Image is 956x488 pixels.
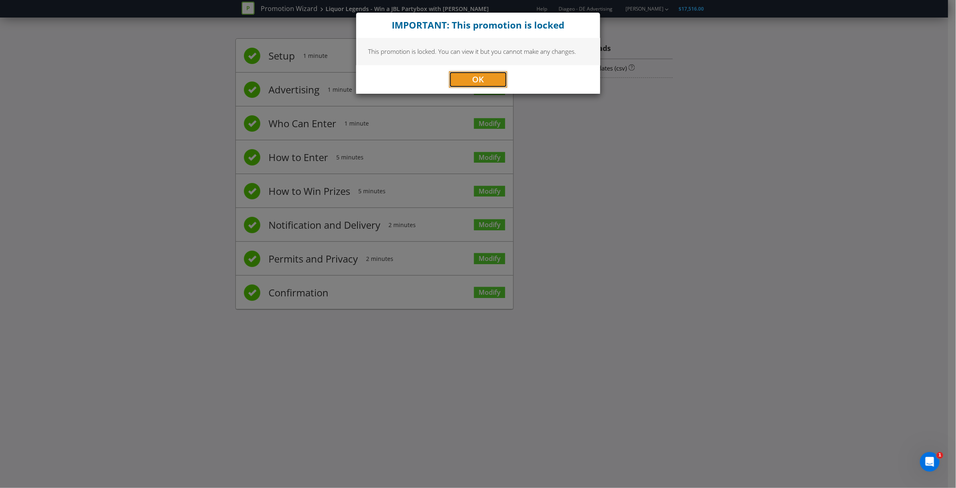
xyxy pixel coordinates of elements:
[472,74,484,85] span: OK
[937,452,943,459] span: 1
[920,452,940,472] iframe: Intercom live chat
[449,71,507,88] button: OK
[356,38,600,65] div: This promotion is locked. You can view it but you cannot make any changes.
[392,19,564,31] strong: IMPORTANT: This promotion is locked
[356,13,600,38] div: Close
